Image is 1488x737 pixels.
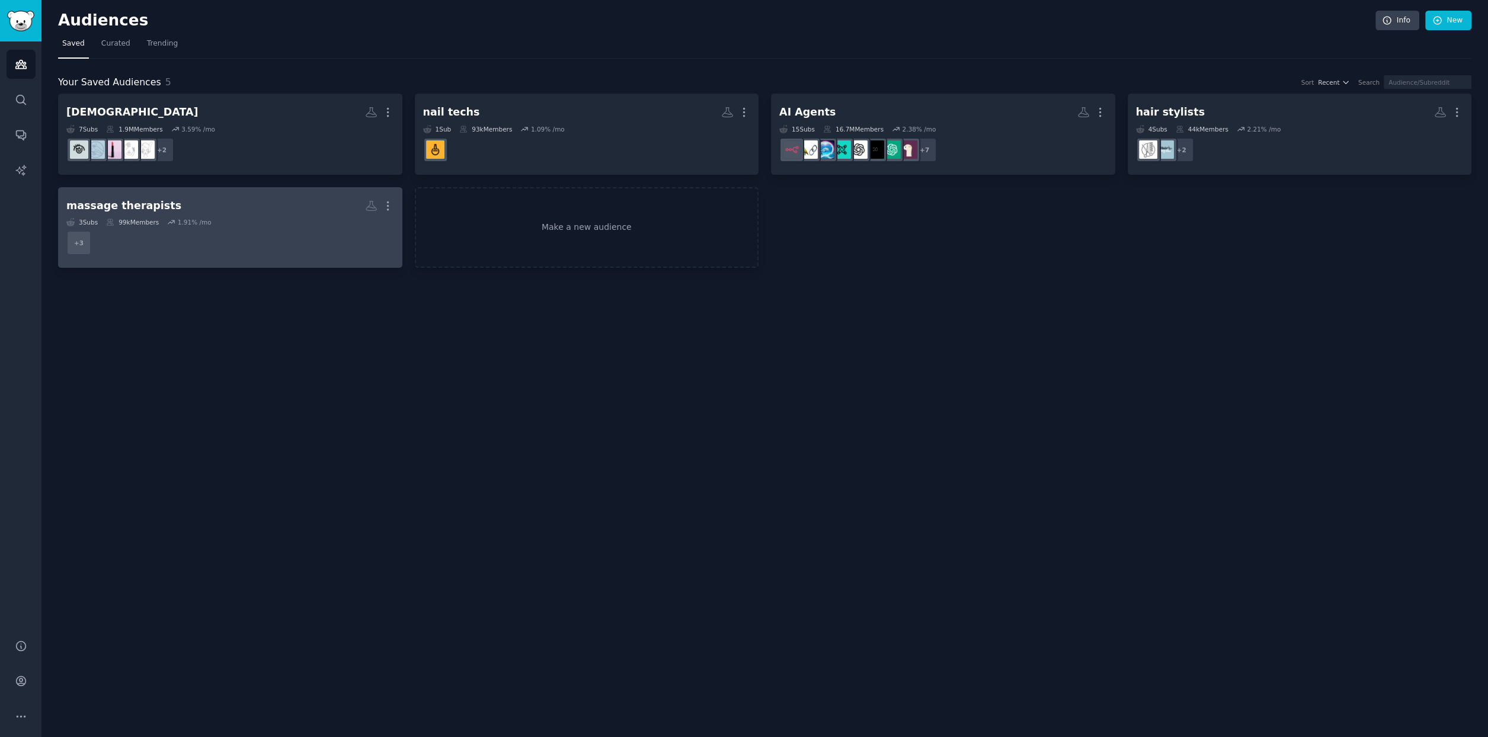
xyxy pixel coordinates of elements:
[771,94,1115,175] a: AI Agents15Subs16.7MMembers2.38% /mo+7LocalLLaMAChatGPTArtificialInteligenceOpenAILLMDevsAI_devel...
[66,218,98,226] div: 3 Sub s
[1375,11,1419,31] a: Info
[1136,125,1167,133] div: 4 Sub s
[149,137,174,162] div: + 2
[882,140,901,159] img: ChatGPT
[143,34,182,59] a: Trending
[66,198,181,213] div: massage therapists
[106,125,162,133] div: 1.9M Members
[1136,105,1205,120] div: hair stylists
[899,140,917,159] img: LocalLLaMA
[415,187,759,268] a: Make a new audience
[58,75,161,90] span: Your Saved Audiences
[912,137,937,162] div: + 7
[833,140,851,159] img: LLMDevs
[779,105,836,120] div: AI Agents
[799,140,818,159] img: LangChain
[783,140,801,159] img: n8n
[103,140,121,159] img: beauty
[1139,140,1157,159] img: BehindTheChair
[58,34,89,59] a: Saved
[1156,140,1174,159] img: hairstylist
[902,125,936,133] div: 2.38 % /mo
[97,34,135,59] a: Curated
[120,140,138,159] img: MedSpaGrowth
[66,230,91,255] div: + 3
[7,11,34,31] img: GummySearch logo
[866,140,884,159] img: ArtificialInteligence
[1384,75,1471,89] input: Audience/Subreddit
[58,11,1375,30] h2: Audiences
[87,140,105,159] img: soloesthetician
[1425,11,1471,31] a: New
[178,218,212,226] div: 1.91 % /mo
[1358,78,1380,86] div: Search
[849,140,868,159] img: OpenAI
[1301,78,1314,86] div: Sort
[1247,125,1281,133] div: 2.21 % /mo
[165,76,171,88] span: 5
[66,105,199,120] div: [DEMOGRAPHIC_DATA]
[58,187,402,268] a: massage therapists3Subs99kMembers1.91% /mo+3
[823,125,884,133] div: 16.7M Members
[1128,94,1472,175] a: hair stylists4Subs44kMembers2.21% /mo+2hairstylistBehindTheChair
[423,125,452,133] div: 1 Sub
[58,94,402,175] a: [DEMOGRAPHIC_DATA]7Subs1.9MMembers3.59% /mo+2EstheticsMedSpaGrowthbeautysoloestheticianexperience...
[531,125,565,133] div: 1.09 % /mo
[136,140,155,159] img: Esthetics
[1318,78,1350,86] button: Recent
[106,218,159,226] div: 99k Members
[66,125,98,133] div: 7 Sub s
[779,125,815,133] div: 15 Sub s
[423,105,480,120] div: nail techs
[1176,125,1228,133] div: 44k Members
[101,39,130,49] span: Curated
[426,140,444,159] img: Nailtechs
[181,125,215,133] div: 3.59 % /mo
[816,140,834,159] img: AI_developers
[70,140,88,159] img: experiencedesthetics
[147,39,178,49] span: Trending
[1169,137,1194,162] div: + 2
[1318,78,1339,86] span: Recent
[459,125,512,133] div: 93k Members
[62,39,85,49] span: Saved
[415,94,759,175] a: nail techs1Sub93kMembers1.09% /moNailtechs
